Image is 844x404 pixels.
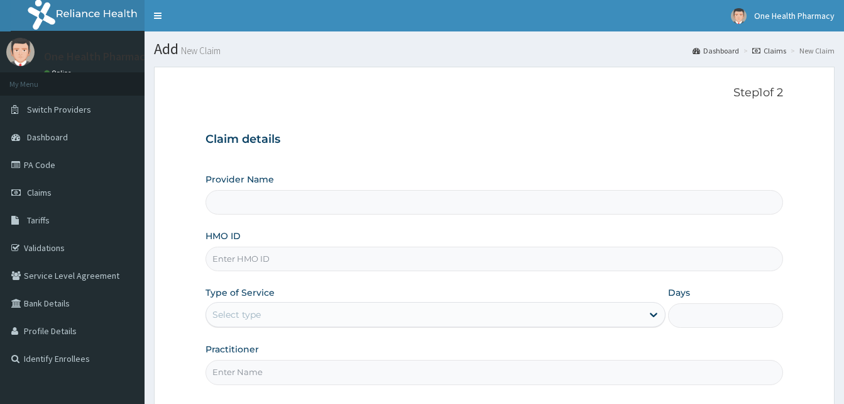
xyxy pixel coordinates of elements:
[44,51,151,62] p: One Health Pharmacy
[206,360,783,384] input: Enter Name
[206,247,783,271] input: Enter HMO ID
[206,133,783,147] h3: Claim details
[44,69,74,77] a: Online
[27,132,68,143] span: Dashboard
[178,46,221,55] small: New Claim
[27,104,91,115] span: Switch Providers
[787,45,835,56] li: New Claim
[6,38,35,66] img: User Image
[27,187,52,198] span: Claims
[693,45,739,56] a: Dashboard
[754,10,835,21] span: One Health Pharmacy
[752,45,786,56] a: Claims
[206,230,241,242] label: HMO ID
[731,8,747,24] img: User Image
[668,286,690,299] label: Days
[206,286,275,299] label: Type of Service
[206,343,259,356] label: Practitioner
[206,173,274,186] label: Provider Name
[212,308,261,321] div: Select type
[154,41,835,57] h1: Add
[206,86,783,100] p: Step 1 of 2
[27,215,50,226] span: Tariffs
